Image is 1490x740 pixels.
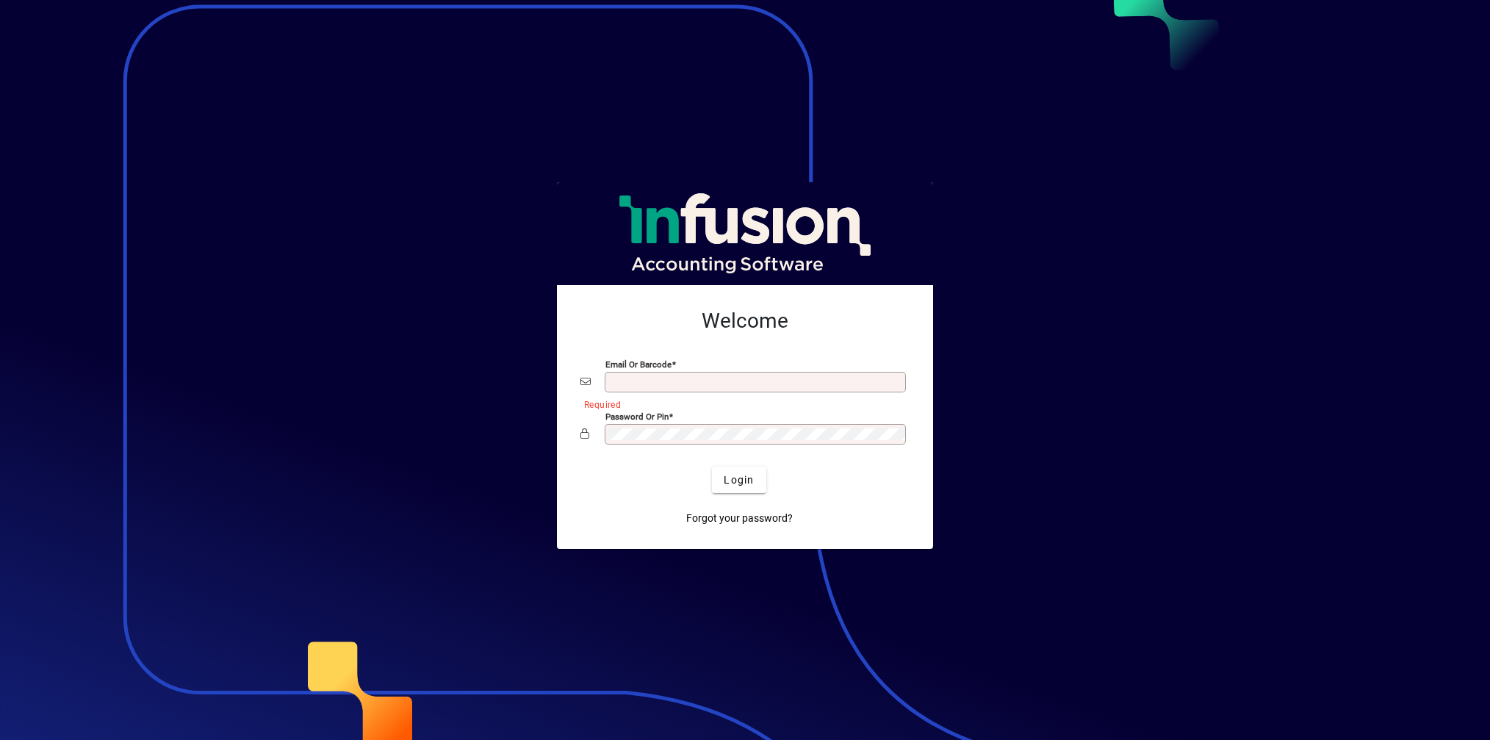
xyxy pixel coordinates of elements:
mat-label: Email or Barcode [605,359,672,370]
button: Login [712,467,766,493]
mat-error: Required [584,396,898,412]
mat-label: Password or Pin [605,412,669,422]
h2: Welcome [580,309,910,334]
span: Login [724,473,754,488]
span: Forgot your password? [686,511,793,526]
a: Forgot your password? [680,505,799,531]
